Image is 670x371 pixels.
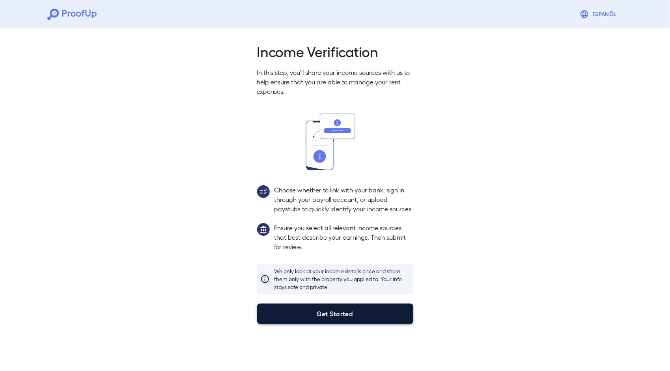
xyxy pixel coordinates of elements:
[274,185,413,214] p: Choose whether to link with your bank, sign in through your payroll account, or upload paystubs t...
[257,43,413,60] h2: Income Verification
[257,223,270,236] img: group1.svg
[257,68,413,96] p: In this step, you'll share your income sources with us to help ensure that you are able to manage...
[274,223,413,252] p: Ensure you select all relevant income sources that best describe your earnings. Then submit for r...
[577,6,623,22] button: Espanõl
[257,185,270,198] img: group2.svg
[274,267,410,291] p: We only look at your income details once and share them only with the property you applied to. Yo...
[257,304,413,324] button: Get Started
[306,114,365,170] img: transfer_money.svg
